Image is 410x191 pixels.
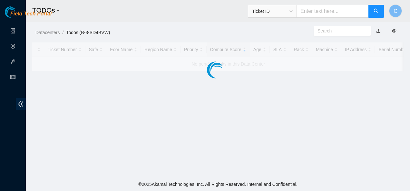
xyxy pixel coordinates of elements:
[252,6,293,16] span: Ticket ID
[389,5,402,17] button: C
[5,6,33,18] img: Akamai Technologies
[10,11,52,17] span: Field Tech Portal
[368,5,384,18] button: search
[297,5,369,18] input: Enter text here...
[66,30,110,35] a: Todos (B-3-SD4BVW)
[62,30,63,35] span: /
[317,27,362,34] input: Search
[374,8,379,14] span: search
[10,72,15,85] span: read
[16,98,26,110] span: double-left
[5,12,52,20] a: Akamai TechnologiesField Tech Portal
[26,177,410,191] footer: © 2025 Akamai Technologies, Inc. All Rights Reserved. Internal and Confidential.
[35,30,60,35] a: Datacenters
[371,26,386,36] button: download
[394,7,397,15] span: C
[392,29,396,33] span: eye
